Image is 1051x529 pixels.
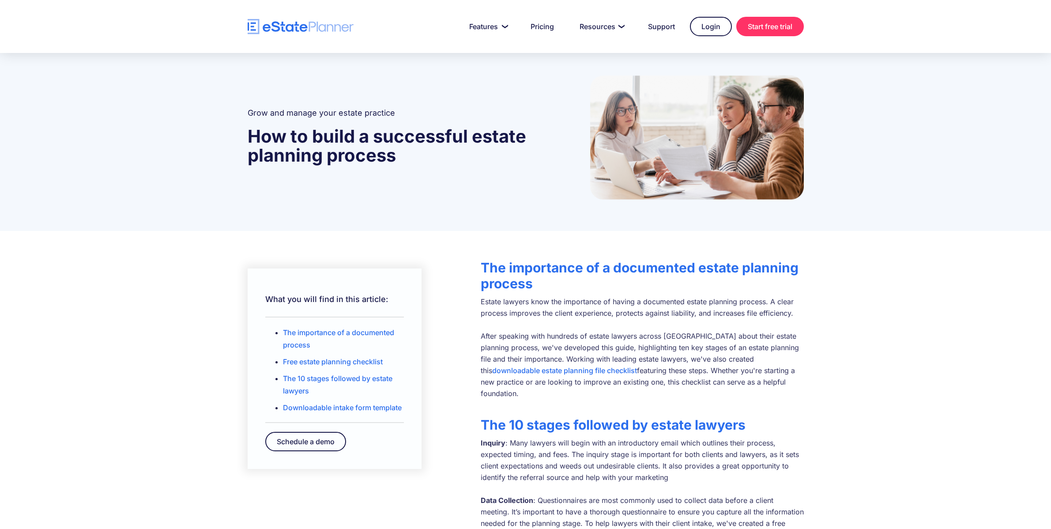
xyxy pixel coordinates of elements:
[459,18,516,35] a: Features
[283,328,394,349] a: The importance of a documented process
[283,403,402,412] a: Downloadable intake form template
[690,17,732,36] a: Login
[481,438,505,447] strong: Inquiry
[637,18,686,35] a: Support
[283,374,392,395] a: The 10 stages followed by estate lawyers
[569,18,633,35] a: Resources
[492,366,637,375] a: downloadable estate planning file checklist
[283,357,383,366] a: Free estate planning checklist
[265,432,346,451] a: Schedule a demo
[248,125,526,166] strong: How to build a successful estate planning process
[481,260,799,291] strong: The importance of a documented estate planning process
[736,17,804,36] a: Start free trial
[265,291,404,308] h2: What you will find in this article:
[481,417,746,433] strong: The 10 stages followed by estate lawyers
[520,18,565,35] a: Pricing
[248,107,568,119] h2: Grow and manage your estate practice
[481,296,804,399] p: Estate lawyers know the importance of having a documented estate planning process. A clear proces...
[481,496,533,505] strong: Data Collection
[248,19,354,34] a: home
